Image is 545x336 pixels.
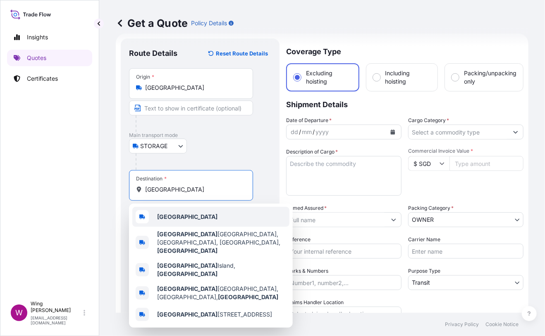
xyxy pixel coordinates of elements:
input: Destination [145,185,243,194]
div: year, [315,127,330,137]
p: Get a Quote [116,17,188,30]
div: / [313,127,315,137]
p: Route Details [129,48,177,58]
label: Carrier Name [408,235,440,244]
p: Insights [27,33,48,41]
input: Full name [287,212,386,227]
b: [GEOGRAPHIC_DATA] [157,247,218,254]
span: [GEOGRAPHIC_DATA], [GEOGRAPHIC_DATA], [GEOGRAPHIC_DATA], [157,230,286,255]
p: Wing [PERSON_NAME] [31,300,82,314]
input: Origin [145,84,243,92]
span: Commercial Invoice Value [408,148,523,154]
b: [GEOGRAPHIC_DATA] [157,311,218,318]
div: month, [301,127,313,137]
span: Island, [157,262,286,278]
button: Show suggestions [386,212,401,227]
label: Marks & Numbers [286,267,328,275]
p: Privacy Policy [445,321,479,328]
p: Shipment Details [286,91,523,116]
p: Reset Route Details [216,49,268,58]
p: Cookie Notice [485,321,519,328]
input: Select a commodity type [409,125,508,139]
p: [EMAIL_ADDRESS][DOMAIN_NAME] [31,315,82,325]
p: Quotes [27,54,46,62]
span: W [15,309,23,317]
b: [GEOGRAPHIC_DATA] [157,230,218,238]
input: Type amount [449,156,523,171]
label: Cargo Category [408,116,449,125]
span: STORAGE [140,142,167,150]
span: [STREET_ADDRESS] [157,310,272,319]
div: Origin [136,74,154,80]
span: Claims Handler Location [286,298,344,307]
label: Named Assured [286,204,327,212]
p: Main transport mode [129,132,271,139]
button: Calendar [386,125,399,139]
label: Description of Cargo [286,148,338,156]
p: Coverage Type [286,38,523,63]
span: Packing Category [408,204,454,212]
div: Destination [136,175,167,182]
b: [GEOGRAPHIC_DATA] [157,270,218,277]
b: [GEOGRAPHIC_DATA] [157,285,218,292]
input: Your internal reference [286,244,402,259]
span: Select claims handler location [290,310,370,318]
b: [GEOGRAPHIC_DATA] [218,293,278,300]
span: Including hoisting [385,69,431,86]
button: Select transport [129,139,187,154]
label: Reference [286,235,311,244]
span: Packing/unpacking only [464,69,516,86]
div: Show suggestions [129,204,293,328]
button: Show suggestions [508,125,523,139]
span: Excluding hoisting [306,69,352,86]
p: Policy Details [191,19,227,27]
div: day, [290,127,299,137]
span: OWNER [412,216,434,224]
span: Transit [412,278,430,287]
p: Certificates [27,74,58,83]
input: Number1, number2,... [286,275,402,290]
b: [GEOGRAPHIC_DATA] [157,213,218,220]
input: Text to appear on certificate [129,101,253,115]
b: [GEOGRAPHIC_DATA] [157,262,218,269]
span: [GEOGRAPHIC_DATA], [GEOGRAPHIC_DATA], [157,285,286,301]
span: Purpose Type [408,267,440,275]
div: / [299,127,301,137]
input: Enter name [408,244,523,259]
span: Date of Departure [286,116,332,125]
